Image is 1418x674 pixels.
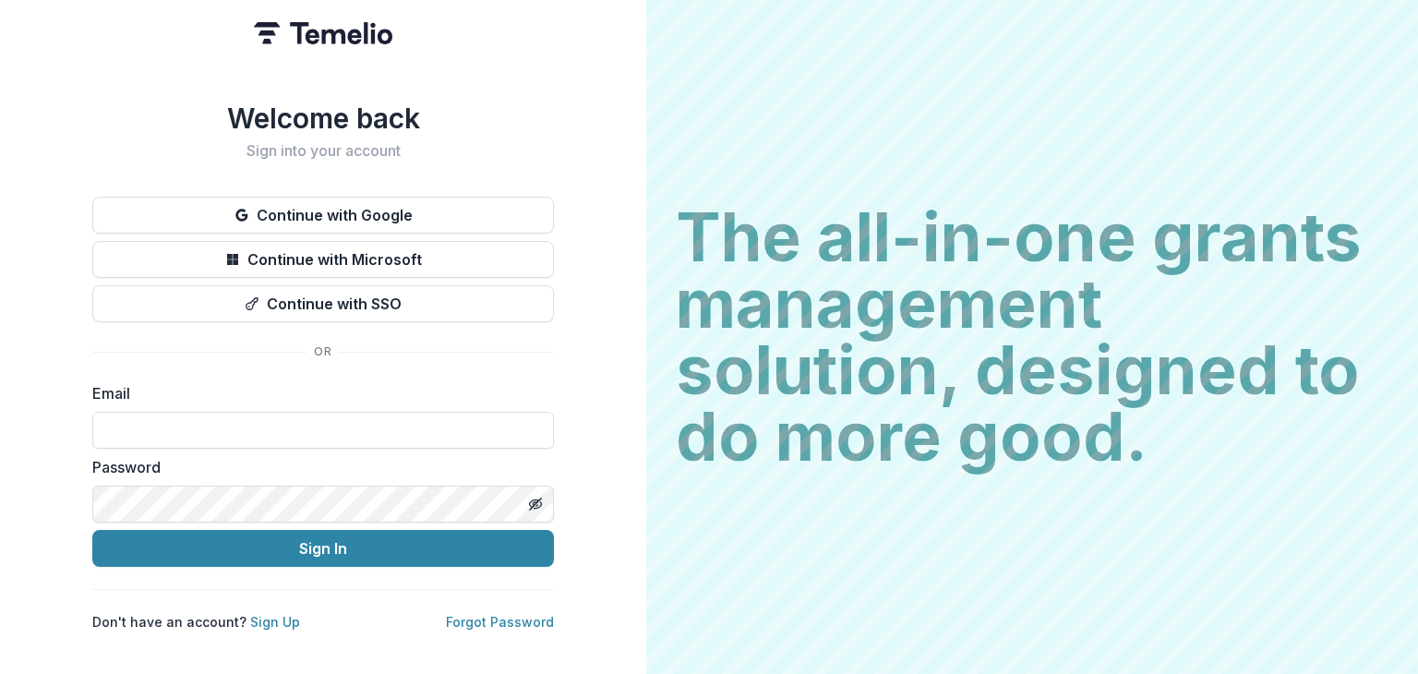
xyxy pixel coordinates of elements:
p: Don't have an account? [92,612,300,632]
label: Email [92,382,543,404]
h2: Sign into your account [92,142,554,160]
h1: Welcome back [92,102,554,135]
button: Continue with SSO [92,285,554,322]
a: Sign Up [250,614,300,630]
button: Sign In [92,530,554,567]
button: Continue with Google [92,197,554,234]
button: Continue with Microsoft [92,241,554,278]
a: Forgot Password [446,614,554,630]
label: Password [92,456,543,478]
img: Temelio [254,22,392,44]
button: Toggle password visibility [521,489,550,519]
